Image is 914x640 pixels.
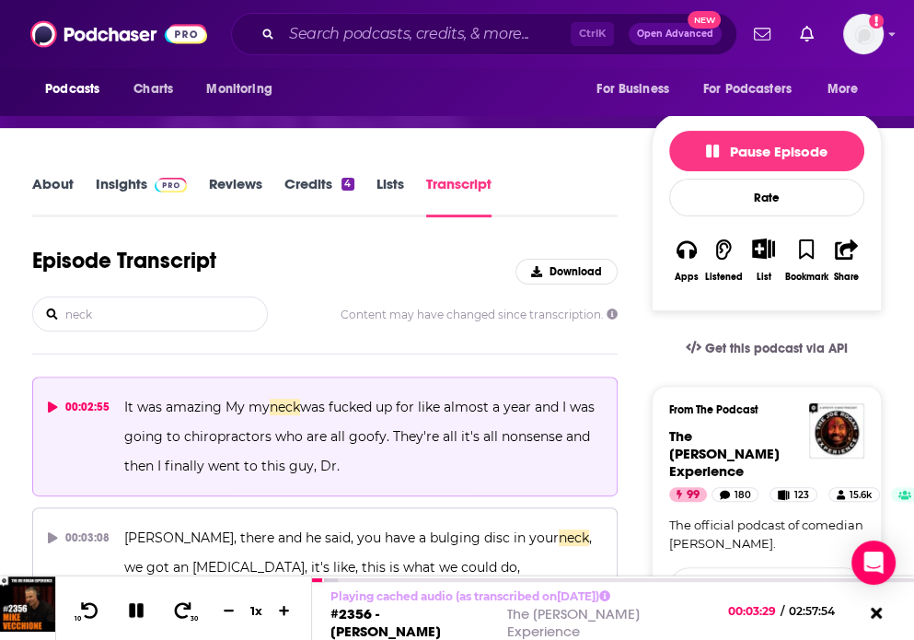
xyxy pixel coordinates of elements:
[191,615,198,623] span: 30
[712,487,759,502] a: 180
[705,272,743,283] div: Listened
[48,392,110,422] div: 00:02:55
[669,517,864,553] a: The official podcast of comedian [PERSON_NAME].
[629,23,722,45] button: Open AdvancedNew
[45,76,99,102] span: Podcasts
[706,143,827,160] span: Pause Episode
[75,615,81,623] span: 10
[124,399,598,474] span: was fucked up for like almost a year and I was going to chiropractors who are all goofy. They're ...
[669,427,780,480] span: The [PERSON_NAME] Experience
[559,529,589,546] span: neck
[507,605,640,640] a: The [PERSON_NAME] Experience
[669,227,704,294] button: Apps
[745,239,782,259] button: Show More Button
[282,19,571,49] input: Search podcasts, credits, & more...
[850,486,872,505] span: 15.6k
[669,179,864,216] div: Rate
[744,227,783,294] div: Show More ButtonList
[133,76,173,102] span: Charts
[705,341,848,356] span: Get this podcast via API
[426,175,492,217] a: Transcript
[32,247,216,274] h1: Episode Transcript
[688,11,721,29] span: New
[341,308,618,321] span: Content may have changed since transcription.
[515,259,618,285] button: Download
[769,487,816,502] a: 123
[728,604,781,618] span: 00:03:29
[32,377,618,496] button: 00:02:55It was amazing My myneckwas fucked up for like almost a year and I was going to chiroprac...
[784,604,853,618] span: 02:57:54
[231,13,737,55] div: Search podcasts, credits, & more...
[843,14,884,54] img: User Profile
[48,523,110,553] div: 00:03:08
[32,175,74,217] a: About
[270,399,300,415] span: neck
[703,76,792,102] span: For Podcasters
[691,72,818,107] button: open menu
[675,272,699,283] div: Apps
[96,175,187,217] a: InsightsPodchaser Pro
[30,17,207,52] img: Podchaser - Follow, Share and Rate Podcasts
[637,29,713,39] span: Open Advanced
[571,22,614,46] span: Ctrl K
[596,76,669,102] span: For Business
[781,604,784,618] span: /
[784,272,827,283] div: Bookmark
[704,227,744,294] button: Listened
[124,399,270,415] span: It was amazing My my
[64,297,267,331] input: Search transcript...
[241,603,272,618] div: 1 x
[330,605,441,640] a: #2356 - [PERSON_NAME]
[815,72,882,107] button: open menu
[783,227,828,294] button: Bookmark
[584,72,692,107] button: open menu
[669,403,850,416] h3: From The Podcast
[843,14,884,54] button: Show profile menu
[757,271,771,283] div: List
[167,599,202,623] button: 30
[843,14,884,54] span: Logged in as Ashley_Beenen
[869,14,884,29] svg: Add a profile image
[206,76,272,102] span: Monitoring
[71,599,106,623] button: 10
[671,326,862,371] a: Get this podcast via API
[669,427,780,480] a: The Joe Rogan Experience
[794,486,809,505] span: 123
[827,76,859,102] span: More
[376,175,404,217] a: Lists
[828,487,880,502] a: 15.6k
[793,18,821,50] a: Show notifications dropdown
[669,487,707,502] a: 99
[124,529,559,546] span: [PERSON_NAME], there and he said, you have a bulging disc in your
[809,403,864,459] img: The Joe Rogan Experience
[746,18,778,50] a: Show notifications dropdown
[193,72,295,107] button: open menu
[834,272,859,283] div: Share
[687,486,700,505] span: 99
[330,589,714,603] p: Playing cached audio (as transcribed on [DATE] )
[284,175,353,217] a: Credits4
[341,178,353,191] div: 4
[209,175,262,217] a: Reviews
[155,178,187,192] img: Podchaser Pro
[550,265,602,278] span: Download
[828,227,863,294] button: Share
[669,567,864,608] button: Follow
[669,131,864,171] button: Pause Episode
[851,541,896,585] div: Open Intercom Messenger
[32,72,123,107] button: open menu
[734,486,750,505] span: 180
[121,72,184,107] a: Charts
